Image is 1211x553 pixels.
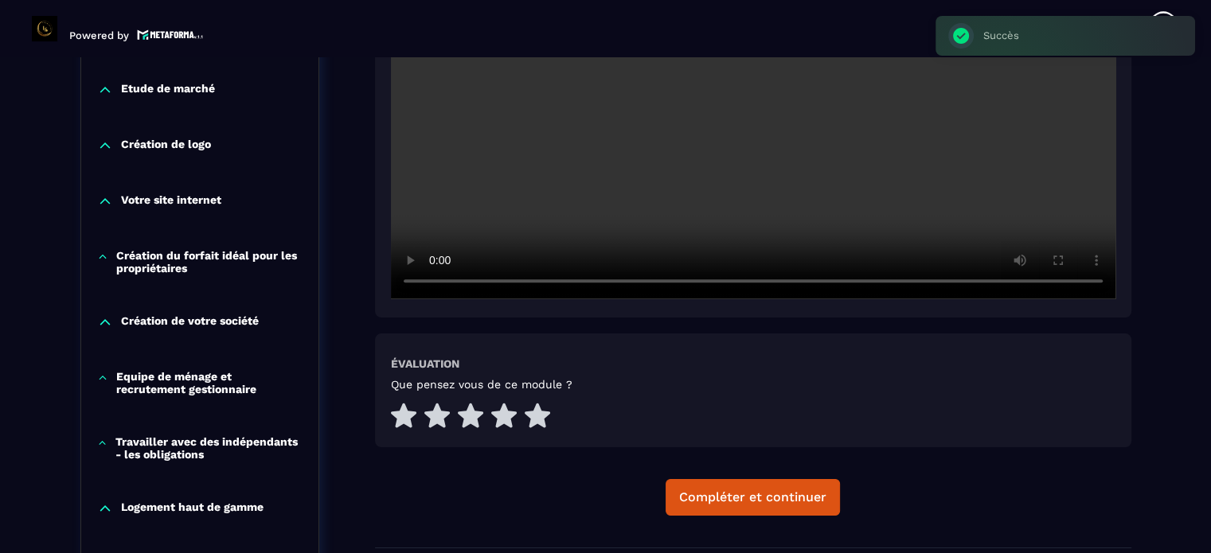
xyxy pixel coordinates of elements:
[121,314,259,330] p: Création de votre société
[116,370,303,395] p: Equipe de ménage et recrutement gestionnaire
[121,82,215,98] p: Etude de marché
[121,500,264,516] p: Logement haut de gamme
[666,479,840,516] button: Compléter et continuer
[679,489,826,505] div: Compléter et continuer
[32,16,57,41] img: logo-branding
[116,249,302,275] p: Création du forfait idéal pour les propriétaires
[391,357,459,370] h6: Évaluation
[69,29,129,41] p: Powered by
[121,138,211,154] p: Création de logo
[137,28,204,41] img: logo
[121,193,221,209] p: Votre site internet
[391,378,572,391] h5: Que pensez vous de ce module ?
[115,435,302,461] p: Travailler avec des indépendants - les obligations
